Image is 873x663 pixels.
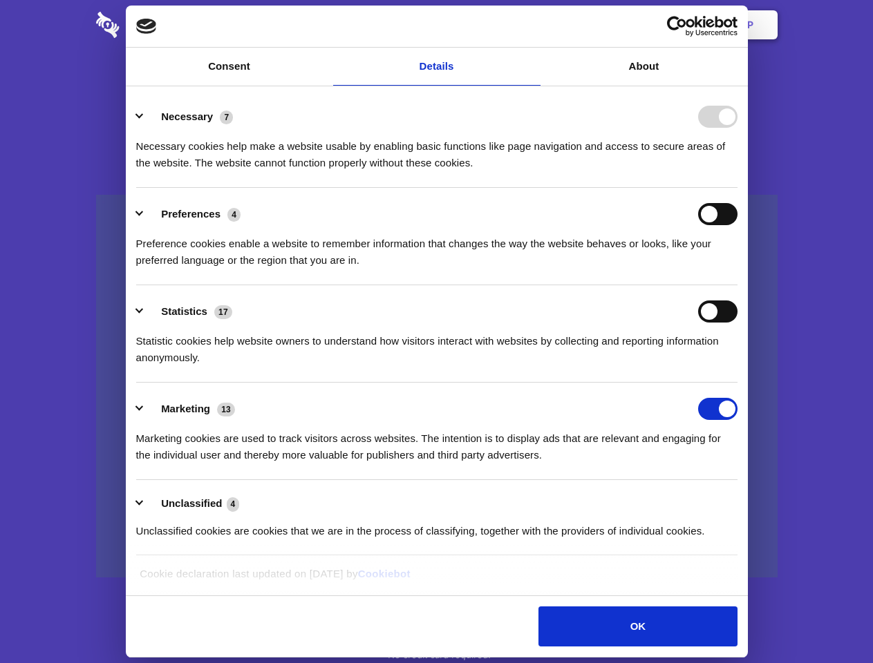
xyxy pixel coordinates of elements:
span: 7 [220,110,233,124]
button: Marketing (13) [136,398,244,420]
h4: Auto-redaction of sensitive data, encrypted data sharing and self-destructing private chats. Shar... [96,126,778,171]
a: About [541,48,748,86]
span: 17 [214,305,232,319]
button: OK [538,606,737,646]
label: Marketing [161,403,210,414]
a: Pricing [406,3,466,46]
a: Details [333,48,541,86]
img: logo-wordmark-white-trans-d4663122ce5f474addd5e946df7df03e33cb6a1c49d2221995e7729f52c070b2.svg [96,12,214,38]
div: Cookie declaration last updated on [DATE] by [129,566,744,593]
a: Usercentrics Cookiebot - opens in a new window [617,16,738,37]
div: Marketing cookies are used to track visitors across websites. The intention is to display ads tha... [136,420,738,463]
img: logo [136,19,157,34]
span: 4 [227,497,240,511]
a: Cookiebot [358,568,411,579]
button: Necessary (7) [136,106,242,128]
label: Preferences [161,208,220,220]
label: Statistics [161,305,207,317]
iframe: Drift Widget Chat Controller [804,594,856,646]
div: Unclassified cookies are cookies that we are in the process of classifying, together with the pro... [136,512,738,539]
span: 13 [217,403,235,416]
a: Consent [126,48,333,86]
a: Wistia video thumbnail [96,195,778,578]
div: Statistic cookies help website owners to understand how visitors interact with websites by collec... [136,323,738,366]
div: Preference cookies enable a website to remember information that changes the way the website beha... [136,225,738,269]
button: Unclassified (4) [136,495,248,512]
a: Login [627,3,687,46]
button: Statistics (17) [136,300,241,323]
label: Necessary [161,110,213,122]
div: Necessary cookies help make a website usable by enabling basic functions like page navigation and... [136,128,738,171]
span: 4 [227,208,241,222]
h1: Eliminate Slack Data Loss. [96,62,778,112]
button: Preferences (4) [136,203,250,225]
a: Contact [561,3,624,46]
